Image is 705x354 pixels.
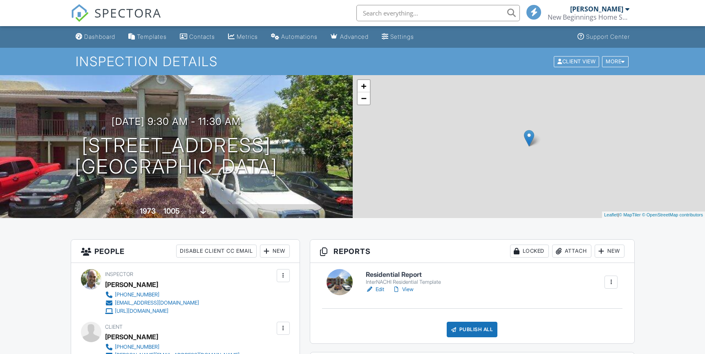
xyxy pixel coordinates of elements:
a: Leaflet [604,212,618,217]
div: [EMAIL_ADDRESS][DOMAIN_NAME] [115,300,199,306]
span: slab [207,209,216,215]
a: [URL][DOMAIN_NAME] [105,307,199,315]
h3: [DATE] 9:30 am - 11:30 am [112,116,241,127]
div: Advanced [340,33,369,40]
div: [PERSON_NAME] [105,331,158,343]
img: The Best Home Inspection Software - Spectora [71,4,89,22]
div: New [260,245,290,258]
div: Metrics [237,33,258,40]
div: Templates [137,33,167,40]
a: Contacts [177,29,218,45]
div: InterNACHI Residential Template [366,279,441,285]
a: Residential Report InterNACHI Residential Template [366,271,441,285]
a: Client View [553,58,601,64]
div: 1973 [140,207,156,215]
div: Support Center [586,33,630,40]
a: © OpenStreetMap contributors [642,212,703,217]
div: 1005 [163,207,180,215]
div: [PERSON_NAME] [105,278,158,291]
span: Client [105,324,123,330]
div: Attach [552,245,591,258]
div: More [602,56,629,67]
a: View [392,285,414,294]
div: Dashboard [84,33,115,40]
a: Templates [125,29,170,45]
div: Locked [510,245,549,258]
h3: Reports [310,240,634,263]
a: SPECTORA [71,11,161,28]
h1: [STREET_ADDRESS] [GEOGRAPHIC_DATA] [75,135,278,178]
div: Automations [281,33,318,40]
a: Advanced [327,29,372,45]
div: Client View [554,56,599,67]
h6: Residential Report [366,271,441,278]
div: [PHONE_NUMBER] [115,344,159,350]
div: New [595,245,624,258]
a: Zoom in [358,80,370,92]
div: Publish All [447,322,498,337]
a: Automations (Basic) [268,29,321,45]
div: Contacts [189,33,215,40]
div: New Beginnings Home Services, LLC [548,13,629,21]
a: © MapTiler [619,212,641,217]
a: Zoom out [358,92,370,105]
a: Dashboard [72,29,119,45]
input: Search everything... [356,5,520,21]
h3: People [71,240,300,263]
div: | [602,212,705,218]
span: Built [130,209,139,215]
span: SPECTORA [94,4,161,21]
a: Edit [366,285,384,294]
div: [PERSON_NAME] [570,5,623,13]
div: [URL][DOMAIN_NAME] [115,308,168,314]
a: Support Center [574,29,633,45]
span: Inspector [105,271,133,277]
a: [PHONE_NUMBER] [105,343,239,351]
span: sq. ft. [181,209,192,215]
div: Settings [390,33,414,40]
div: Disable Client CC Email [176,245,257,258]
a: [PHONE_NUMBER] [105,291,199,299]
div: [PHONE_NUMBER] [115,292,159,298]
a: [EMAIL_ADDRESS][DOMAIN_NAME] [105,299,199,307]
h1: Inspection Details [76,54,629,69]
a: Settings [378,29,417,45]
a: Metrics [225,29,261,45]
